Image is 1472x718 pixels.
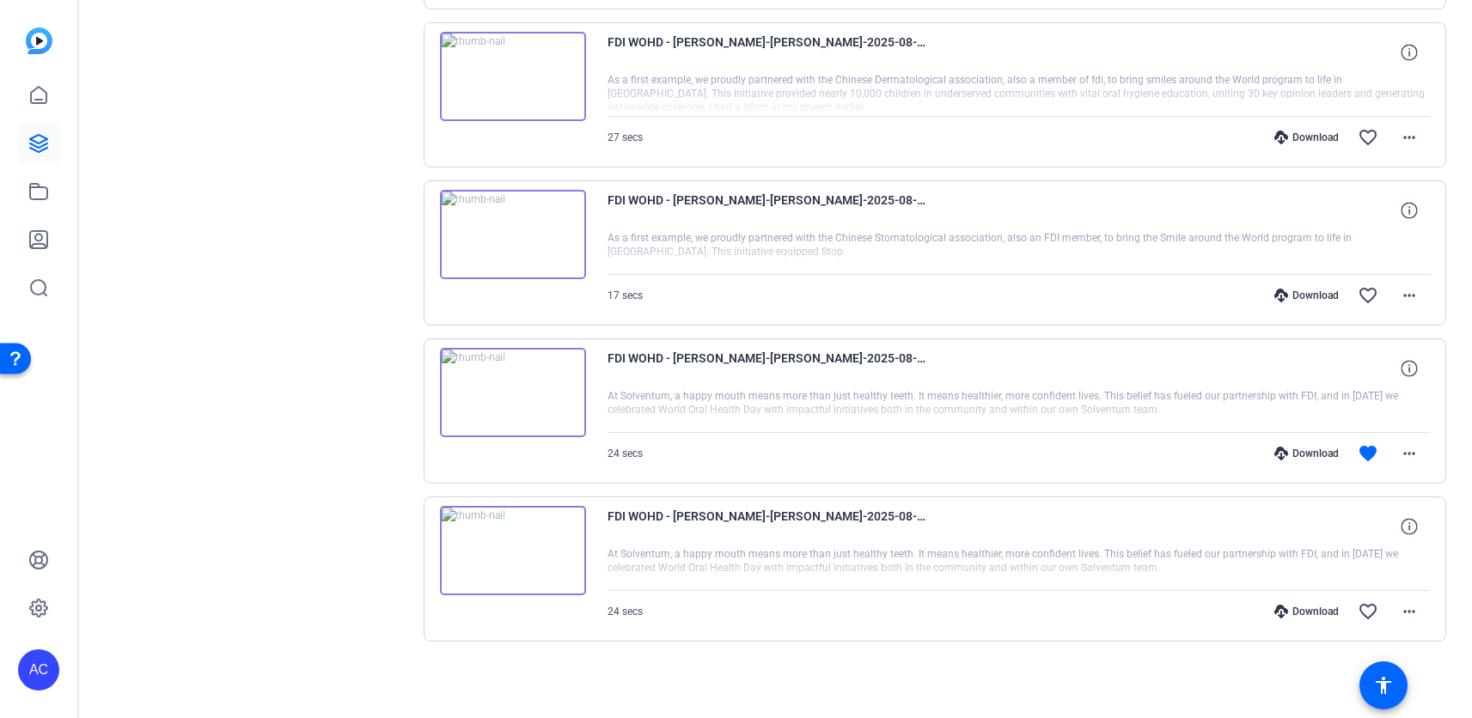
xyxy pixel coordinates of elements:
mat-icon: favorite_border [1358,601,1378,622]
img: thumb-nail [440,506,586,595]
mat-icon: favorite_border [1358,285,1378,306]
img: thumb-nail [440,348,586,437]
div: Download [1266,447,1347,460]
mat-icon: more_horiz [1399,127,1420,148]
mat-icon: more_horiz [1399,601,1420,622]
div: Download [1266,289,1347,302]
span: 27 secs [608,131,643,143]
div: AC [18,649,59,691]
mat-icon: favorite_border [1358,127,1378,148]
img: thumb-nail [440,32,586,121]
mat-icon: accessibility [1373,675,1394,696]
span: FDI WOHD - [PERSON_NAME]-[PERSON_NAME]-2025-08-11-13-26-35-121-0 [608,348,925,389]
img: blue-gradient.svg [26,27,52,54]
mat-icon: favorite [1358,443,1378,464]
span: 24 secs [608,447,643,459]
mat-icon: more_horiz [1399,285,1420,306]
span: FDI WOHD - [PERSON_NAME]-[PERSON_NAME]-2025-08-11-13-24-48-873-0 [608,506,925,547]
span: FDI WOHD - [PERSON_NAME]-[PERSON_NAME]-2025-08-11-13-29-12-731-0 [608,32,925,73]
span: 17 secs [608,289,643,301]
div: Download [1266,131,1347,144]
img: thumb-nail [440,190,586,279]
span: FDI WOHD - [PERSON_NAME]-[PERSON_NAME]-2025-08-11-13-27-40-807-0 [608,190,925,231]
span: 24 secs [608,605,643,618]
div: Download [1266,605,1347,618]
mat-icon: more_horiz [1399,443,1420,464]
